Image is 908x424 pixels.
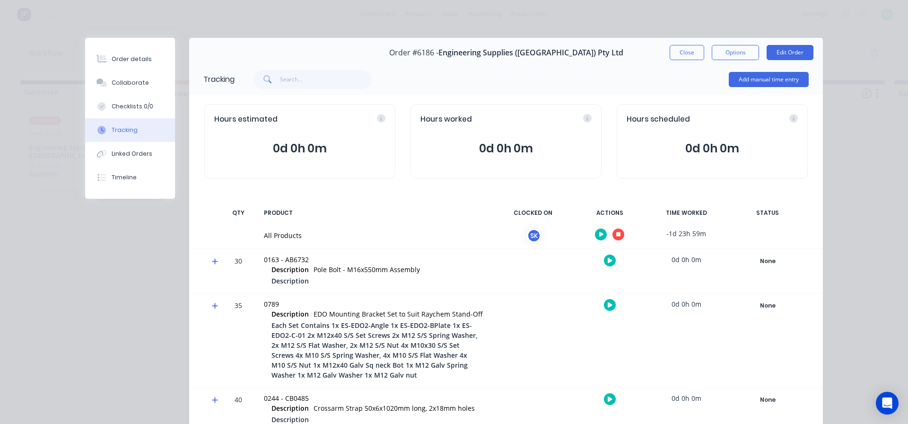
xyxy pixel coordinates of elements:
[264,393,486,403] div: 0244 - CB0485
[224,250,253,293] div: 30
[280,70,372,89] input: Search...
[314,265,420,274] span: Pole Bolt - M16x550mm Assembly
[112,102,153,111] div: Checklists 0/0
[271,265,309,274] span: Description
[214,114,278,125] span: Hours estimated
[729,72,809,87] button: Add manual time entry
[727,203,808,223] div: STATUS
[712,45,759,60] button: Options
[271,403,309,413] span: Description
[85,118,175,142] button: Tracking
[651,203,722,223] div: TIME WORKED
[314,404,475,413] span: Crossarm Strap 50x6x1020mm long, 2x18mm holes
[271,309,309,319] span: Description
[498,203,568,223] div: CLOCKED ON
[767,45,813,60] button: Edit Order
[627,140,798,157] span: 0d 0h 0m
[651,293,722,315] div: 0d 0h 0m
[876,392,899,415] div: Open Intercom Messenger
[651,249,722,270] div: 0d 0h 0m
[85,166,175,189] button: Timeline
[420,114,472,125] span: Hours worked
[85,71,175,95] button: Collaborate
[651,223,722,244] div: -1d 23h 59m
[438,48,623,57] span: Engineering Supplies ([GEOGRAPHIC_DATA]) Pty Ltd
[224,203,253,223] div: QTY
[420,140,592,157] span: 0d 0h 0m
[85,95,175,118] button: Checklists 0/0
[112,55,152,63] div: Order details
[112,173,137,182] div: Timeline
[85,142,175,166] button: Linked Orders
[258,203,492,223] div: PRODUCT
[733,393,802,406] button: None
[264,299,486,309] div: 0789
[271,276,309,286] span: Description
[651,388,722,409] div: 0d 0h 0m
[670,45,704,60] button: Close
[224,295,253,387] div: 35
[314,309,483,318] span: EDO Mounting Bracket Set to Suit Raychem Stand-Off
[271,320,481,380] span: Each Set Contains 1x ES-EDO2-Angle 1x ES-EDO2-BPlate 1x ES-EDO2-C-01 2x M12x40 S/S Set Screws 2x ...
[85,47,175,71] button: Order details
[574,203,645,223] div: ACTIONS
[733,299,802,312] button: None
[214,140,385,157] span: 0d 0h 0m
[112,150,152,158] div: Linked Orders
[112,79,149,87] div: Collaborate
[733,255,802,267] div: None
[112,126,138,134] div: Tracking
[627,114,690,125] span: Hours scheduled
[389,48,438,57] span: Order #6186 -
[527,229,541,243] div: SK
[733,255,802,268] button: None
[264,255,486,265] div: 0163 - AB6732
[264,230,486,240] div: All Products
[203,74,235,85] div: Tracking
